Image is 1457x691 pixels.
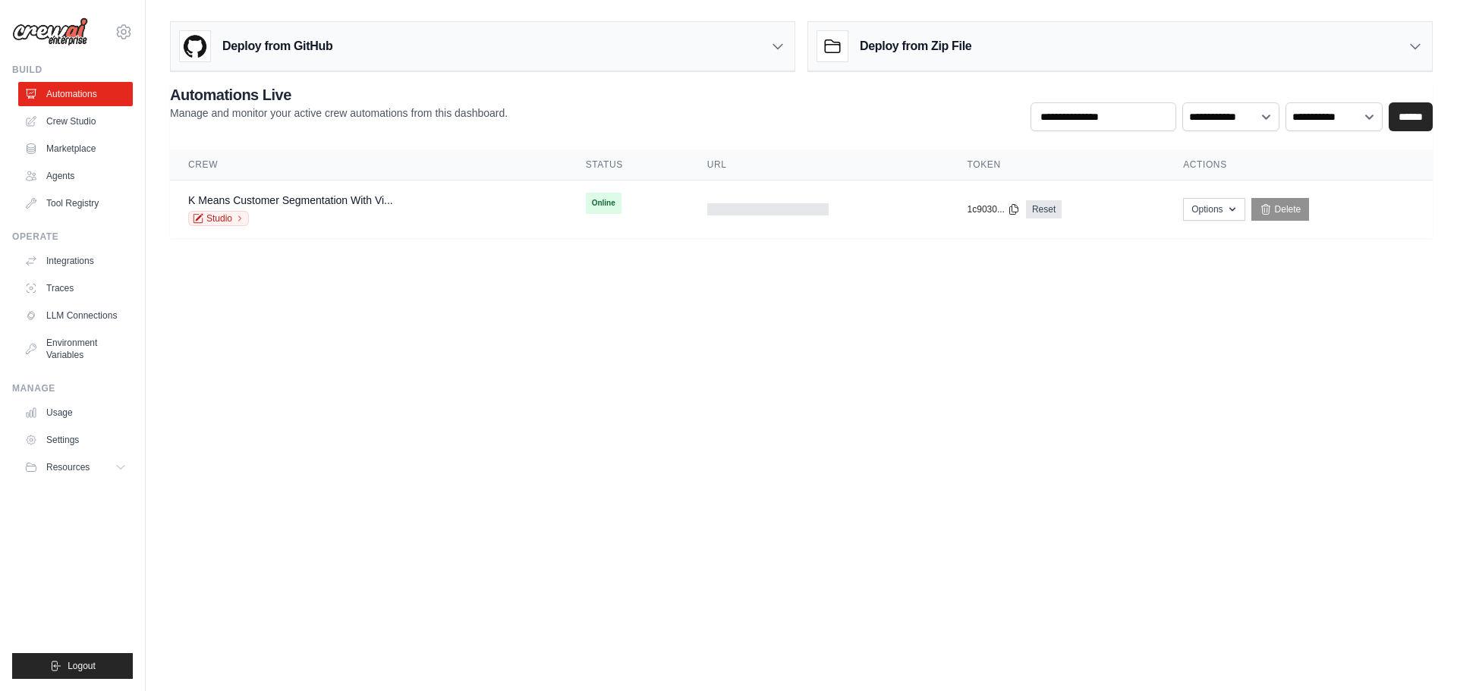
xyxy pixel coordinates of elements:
a: LLM Connections [18,303,133,328]
th: Token [949,149,1166,181]
a: Automations [18,82,133,106]
button: Options [1183,198,1245,221]
span: Resources [46,461,90,473]
p: Manage and monitor your active crew automations from this dashboard. [170,105,508,121]
a: Usage [18,400,133,425]
h3: Deploy from GitHub [222,37,332,55]
th: URL [689,149,949,181]
th: Status [568,149,689,181]
a: Environment Variables [18,331,133,367]
a: Traces [18,276,133,300]
a: K Means Customer Segmentation With Vi... [188,194,393,206]
div: Operate [12,231,133,243]
h3: Deploy from Zip File [860,37,971,55]
a: Settings [18,428,133,452]
button: Resources [18,455,133,479]
img: GitHub Logo [180,31,210,61]
a: Integrations [18,249,133,273]
a: Agents [18,164,133,188]
button: Logout [12,653,133,679]
h2: Automations Live [170,84,508,105]
button: 1c9030... [968,203,1020,215]
a: Delete [1251,198,1310,221]
a: Studio [188,211,249,226]
a: Crew Studio [18,109,133,133]
a: Tool Registry [18,191,133,215]
a: Reset [1026,200,1062,218]
th: Crew [170,149,568,181]
th: Actions [1165,149,1433,181]
div: Manage [12,382,133,394]
img: Logo [12,17,88,46]
span: Logout [68,660,96,672]
div: Build [12,64,133,76]
span: Online [586,193,622,214]
a: Marketplace [18,137,133,161]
